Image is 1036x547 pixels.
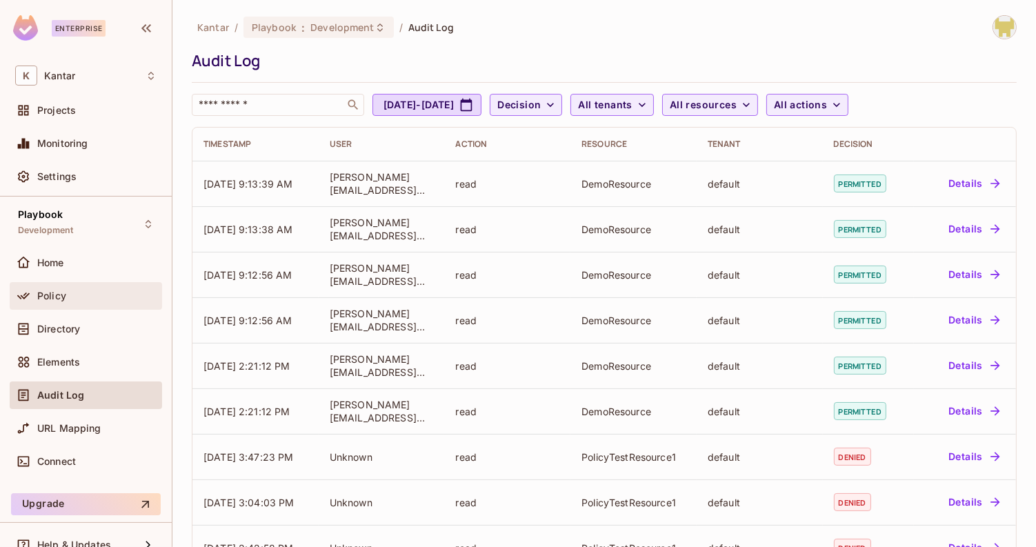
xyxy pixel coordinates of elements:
button: Upgrade [11,493,161,515]
span: Audit Log [37,390,84,401]
div: default [708,496,812,509]
span: [DATE] 3:04:03 PM [203,497,295,508]
div: Action [455,139,559,150]
div: [PERSON_NAME][EMAIL_ADDRESS][DOMAIN_NAME] [330,307,434,333]
span: Playbook [18,209,63,220]
div: Resource [581,139,686,150]
span: Playbook [252,21,296,34]
span: All resources [670,97,737,114]
button: Details [943,309,1005,331]
span: Workspace: Kantar [44,70,75,81]
div: DemoResource [581,268,686,281]
div: [PERSON_NAME][EMAIL_ADDRESS][DOMAIN_NAME] [330,398,434,424]
div: DemoResource [581,177,686,190]
span: Settings [37,171,77,182]
div: default [708,314,812,327]
img: Girishankar.VP@kantar.com [993,16,1016,39]
div: default [708,223,812,236]
span: denied [834,448,871,466]
li: / [235,21,238,34]
div: read [455,177,559,190]
div: default [708,177,812,190]
span: Projects [37,105,76,116]
span: Home [37,257,64,268]
span: [DATE] 9:12:56 AM [203,315,292,326]
div: read [455,496,559,509]
span: Decision [497,97,541,114]
span: denied [834,493,871,511]
div: read [455,450,559,464]
div: Tenant [708,139,812,150]
button: [DATE]-[DATE] [372,94,481,116]
span: [DATE] 9:13:38 AM [203,223,293,235]
div: PolicyTestResource1 [581,496,686,509]
span: Connect [37,456,76,467]
div: default [708,450,812,464]
div: DemoResource [581,223,686,236]
div: default [708,268,812,281]
button: Details [943,400,1005,422]
button: Details [943,355,1005,377]
span: Monitoring [37,138,88,149]
button: Details [943,446,1005,468]
button: Details [943,263,1005,286]
span: permitted [834,266,886,284]
span: Elements [37,357,80,368]
div: read [455,268,559,281]
div: Audit Log [192,50,1010,71]
span: All tenants [578,97,632,114]
div: Enterprise [52,20,106,37]
div: DemoResource [581,359,686,372]
span: Development [310,21,374,34]
div: [PERSON_NAME][EMAIL_ADDRESS][DOMAIN_NAME] [330,352,434,379]
button: All actions [766,94,848,116]
div: [PERSON_NAME][EMAIL_ADDRESS][DOMAIN_NAME] [330,170,434,197]
div: [PERSON_NAME][EMAIL_ADDRESS][DOMAIN_NAME] [330,216,434,242]
div: DemoResource [581,405,686,418]
span: [DATE] 9:12:56 AM [203,269,292,281]
div: [PERSON_NAME][EMAIL_ADDRESS][DOMAIN_NAME] [330,261,434,288]
span: [DATE] 2:21:12 PM [203,406,290,417]
div: PolicyTestResource1 [581,450,686,464]
div: User [330,139,434,150]
span: permitted [834,175,886,192]
span: permitted [834,357,886,375]
div: Timestamp [203,139,308,150]
img: SReyMgAAAABJRU5ErkJggg== [13,15,38,41]
span: permitted [834,220,886,238]
div: default [708,359,812,372]
button: Details [943,491,1005,513]
button: Details [943,218,1005,240]
span: URL Mapping [37,423,101,434]
div: Unknown [330,450,434,464]
span: K [15,66,37,86]
li: / [399,21,403,34]
span: the active workspace [197,21,229,34]
span: [DATE] 3:47:23 PM [203,451,294,463]
div: default [708,405,812,418]
span: Policy [37,290,66,301]
div: Decision [834,139,903,150]
div: read [455,359,559,372]
div: read [455,223,559,236]
span: Audit Log [408,21,454,34]
span: : [301,22,306,33]
button: All resources [662,94,758,116]
span: permitted [834,402,886,420]
button: Details [943,172,1005,195]
span: Development [18,225,74,236]
button: Decision [490,94,562,116]
span: All actions [774,97,827,114]
span: permitted [834,311,886,329]
span: Directory [37,324,80,335]
div: DemoResource [581,314,686,327]
span: [DATE] 9:13:39 AM [203,178,293,190]
div: read [455,405,559,418]
span: [DATE] 2:21:12 PM [203,360,290,372]
button: All tenants [570,94,653,116]
div: Unknown [330,496,434,509]
div: read [455,314,559,327]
